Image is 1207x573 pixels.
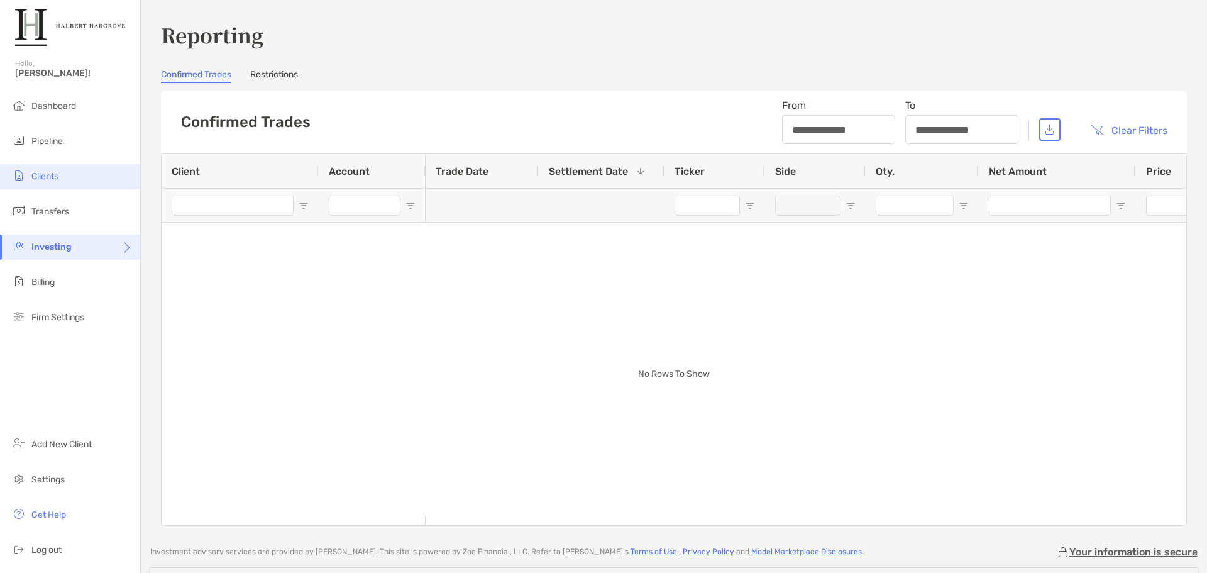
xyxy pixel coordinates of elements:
span: Pipeline [31,136,63,147]
span: Investing [31,242,72,252]
p: Your information is secure [1069,546,1198,558]
span: Settings [31,474,65,485]
button: Clear Filters [1081,116,1177,144]
img: settings icon [11,471,26,486]
h3: Reporting [161,20,1187,49]
span: Firm Settings [31,312,84,323]
img: clients icon [11,168,26,183]
img: transfers icon [11,203,26,218]
img: logout icon [11,542,26,557]
img: dashboard icon [11,97,26,113]
a: Model Marketplace Disclosures [751,547,862,556]
span: Dashboard [31,101,76,111]
input: To [906,125,1018,135]
span: No Rows To Show [638,369,710,379]
img: Zoe Logo [15,5,125,50]
span: Clients [31,171,58,182]
span: Transfers [31,206,69,217]
p: Investment advisory services are provided by [PERSON_NAME] . This site is powered by Zoe Financia... [150,547,864,557]
input: From [783,125,895,135]
a: Privacy Policy [683,547,734,556]
img: add_new_client icon [11,436,26,451]
span: Get Help [31,509,66,520]
span: Billing [31,277,55,287]
span: From [782,99,895,111]
a: Confirmed Trades [161,69,231,83]
h5: Confirmed Trades [181,113,311,131]
img: firm-settings icon [11,309,26,324]
span: [PERSON_NAME]! [15,68,133,79]
img: pipeline icon [11,133,26,148]
span: Log out [31,545,62,555]
img: investing icon [11,238,26,253]
span: Add New Client [31,439,92,450]
span: To [905,99,1018,111]
a: Restrictions [250,69,298,83]
a: Terms of Use [631,547,677,556]
img: get-help icon [11,506,26,521]
img: billing icon [11,274,26,289]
